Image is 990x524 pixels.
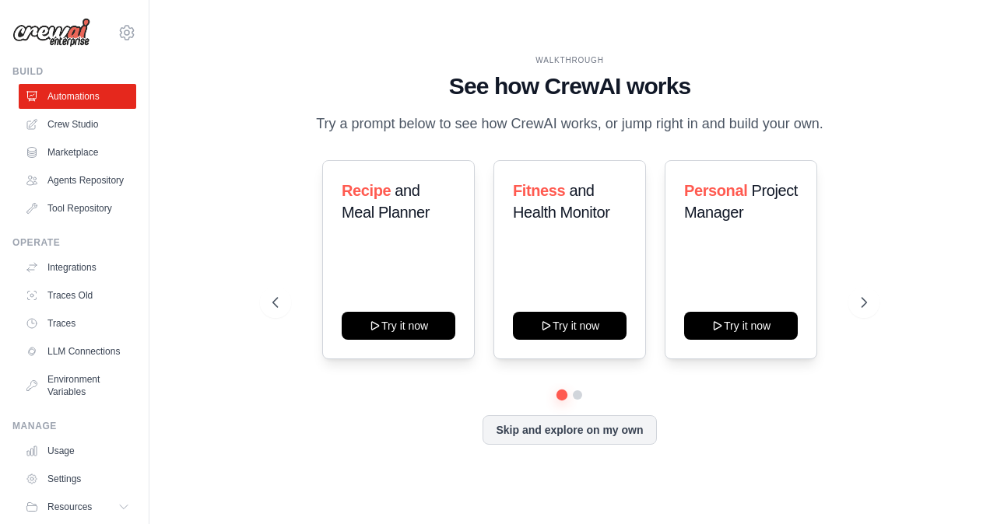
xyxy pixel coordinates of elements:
div: Manage [12,420,136,432]
a: Traces Old [19,283,136,308]
a: Crew Studio [19,112,136,137]
button: Try it now [684,312,798,340]
span: Personal [684,182,747,199]
button: Skip and explore on my own [483,415,656,445]
a: Environment Variables [19,367,136,404]
a: Integrations [19,255,136,280]
button: Resources [19,494,136,519]
a: LLM Connections [19,339,136,364]
span: Recipe [342,182,391,199]
div: WALKTHROUGH [272,54,868,66]
p: Try a prompt below to see how CrewAI works, or jump right in and build your own. [308,113,831,135]
span: Fitness [513,182,565,199]
button: Try it now [513,312,627,340]
a: Agents Repository [19,168,136,193]
a: Marketplace [19,140,136,165]
a: Automations [19,84,136,109]
a: Settings [19,466,136,491]
span: Resources [47,501,92,513]
h1: See how CrewAI works [272,72,868,100]
a: Traces [19,311,136,336]
div: Operate [12,236,136,249]
a: Tool Repository [19,196,136,221]
img: Logo [12,18,90,47]
button: Try it now [342,312,455,340]
div: Build [12,65,136,78]
a: Usage [19,438,136,463]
